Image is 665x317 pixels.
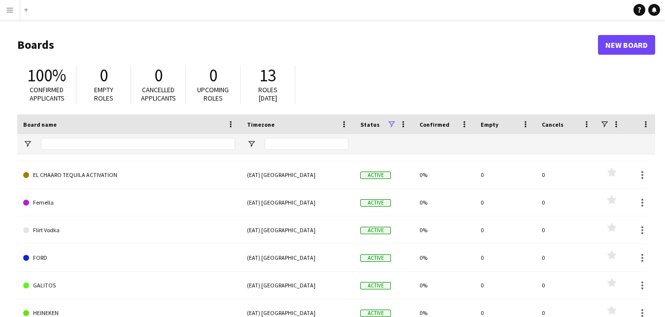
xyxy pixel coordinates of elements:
span: 13 [259,65,276,86]
div: 0 [475,189,536,216]
span: Active [360,310,391,317]
span: Empty [481,121,498,128]
button: Open Filter Menu [247,140,256,148]
a: EL CHAARO TEQUILA ACTIVATION [23,161,235,189]
button: Open Filter Menu [23,140,32,148]
div: (EAT) [GEOGRAPHIC_DATA] [241,216,354,244]
a: GALITOS [23,272,235,299]
span: 0 [154,65,163,86]
div: 0 [475,272,536,299]
span: 100% [27,65,66,86]
div: 0% [414,272,475,299]
div: (EAT) [GEOGRAPHIC_DATA] [241,161,354,188]
div: (EAT) [GEOGRAPHIC_DATA] [241,189,354,216]
div: 0% [414,189,475,216]
a: FORD [23,244,235,272]
span: Active [360,199,391,207]
div: 0% [414,216,475,244]
span: Upcoming roles [197,85,229,103]
span: 0 [209,65,217,86]
div: (EAT) [GEOGRAPHIC_DATA] [241,244,354,271]
input: Board name Filter Input [41,138,235,150]
span: Empty roles [94,85,113,103]
input: Timezone Filter Input [265,138,349,150]
a: New Board [598,35,655,55]
span: Cancelled applicants [141,85,176,103]
span: Active [360,282,391,289]
span: Roles [DATE] [258,85,278,103]
span: Timezone [247,121,275,128]
div: 0 [536,272,597,299]
span: Board name [23,121,57,128]
div: 0 [536,161,597,188]
div: 0 [475,216,536,244]
div: 0% [414,244,475,271]
div: 0 [536,216,597,244]
div: (EAT) [GEOGRAPHIC_DATA] [241,272,354,299]
span: Cancels [542,121,563,128]
span: Confirmed [420,121,450,128]
span: Confirmed applicants [30,85,65,103]
span: Status [360,121,380,128]
span: 0 [100,65,108,86]
a: Femella [23,189,235,216]
a: Flirt Vodka [23,216,235,244]
div: 0 [475,244,536,271]
div: 0% [414,161,475,188]
span: Active [360,172,391,179]
span: Active [360,254,391,262]
div: 0 [475,161,536,188]
div: 0 [536,244,597,271]
h1: Boards [17,37,598,52]
div: 0 [536,189,597,216]
span: Active [360,227,391,234]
